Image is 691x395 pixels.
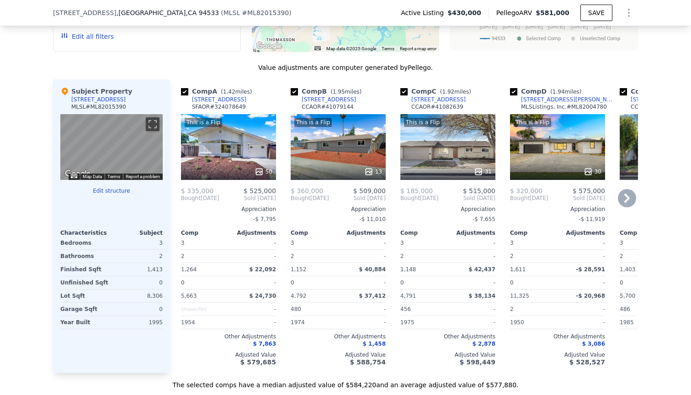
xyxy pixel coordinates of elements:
[340,276,386,289] div: -
[253,216,276,222] span: -$ 7,795
[510,266,526,273] span: 1,611
[620,240,623,246] span: 3
[631,96,685,103] div: [STREET_ADDRESS]
[53,373,638,390] div: The selected comps have a median adjusted value of $584,220 and an average adjusted value of $577...
[230,316,276,329] div: -
[400,240,404,246] span: 3
[400,333,495,340] div: Other Adjustments
[229,229,276,237] div: Adjustments
[559,276,605,289] div: -
[60,87,132,96] div: Subject Property
[240,358,276,366] span: $ 579,685
[291,266,306,273] span: 1,152
[230,237,276,249] div: -
[249,293,276,299] span: $ 24,730
[185,118,222,127] div: This is a Flip
[510,279,514,286] span: 0
[192,103,246,111] div: SFAOR # 324078649
[510,250,556,263] div: 2
[559,316,605,329] div: -
[112,229,163,237] div: Subject
[359,266,386,273] span: $ 40,884
[63,168,93,180] img: Google
[291,333,386,340] div: Other Adjustments
[60,316,110,329] div: Year Built
[113,263,163,276] div: 1,413
[60,290,110,302] div: Lot Sqft
[400,187,433,195] span: $ 185,000
[291,279,294,286] span: 0
[580,5,612,21] button: SAVE
[291,250,336,263] div: 2
[510,229,558,237] div: Comp
[526,23,543,30] text: [DATE]
[510,293,529,299] span: 11,325
[584,167,601,176] div: 30
[221,8,291,17] div: ( )
[340,316,386,329] div: -
[117,8,219,17] span: , [GEOGRAPHIC_DATA]
[510,187,542,195] span: $ 320,000
[291,293,306,299] span: 4,792
[363,341,386,347] span: $ 1,458
[61,32,114,41] button: Edit all filters
[450,250,495,263] div: -
[181,250,227,263] div: 2
[510,306,514,312] span: 2
[620,306,630,312] span: 486
[460,358,495,366] span: $ 598,449
[450,276,495,289] div: -
[404,118,441,127] div: This is a Flip
[291,306,301,312] span: 480
[302,96,356,103] div: [STREET_ADDRESS]
[510,316,556,329] div: 1950
[450,303,495,316] div: -
[53,63,638,72] div: Value adjustments are computer generated by Pellego .
[573,187,605,195] span: $ 575,000
[181,229,229,237] div: Comp
[181,87,255,96] div: Comp A
[620,316,665,329] div: 1985
[338,229,386,237] div: Adjustments
[442,89,454,95] span: 1.92
[181,279,185,286] span: 0
[547,89,585,95] span: ( miles)
[249,266,276,273] span: $ 22,092
[474,167,492,176] div: 31
[521,103,607,111] div: MLSListings, Inc. # ML82004780
[291,229,338,237] div: Comp
[400,279,404,286] span: 0
[594,23,611,30] text: [DATE]
[620,229,667,237] div: Comp
[411,103,463,111] div: CCAOR # 41082639
[83,174,102,180] button: Map Data
[447,8,481,17] span: $430,000
[558,229,605,237] div: Adjustments
[181,96,246,103] a: [STREET_ADDRESS]
[548,195,605,202] span: Sold [DATE]
[181,195,219,202] div: [DATE]
[400,195,420,202] span: Bought
[60,229,112,237] div: Characteristics
[223,9,240,16] span: MLSL
[242,9,289,16] span: # ML82015390
[526,36,561,42] text: Selected Comp
[71,96,126,103] div: [STREET_ADDRESS]
[450,316,495,329] div: -
[291,195,310,202] span: Bought
[113,276,163,289] div: 0
[253,341,276,347] span: $ 7,863
[181,316,227,329] div: 1954
[536,9,569,16] span: $581,000
[359,293,386,299] span: $ 37,412
[450,237,495,249] div: -
[333,89,345,95] span: 1.95
[223,89,235,95] span: 1.42
[217,89,255,95] span: ( miles)
[63,168,93,180] a: Open this area in Google Maps (opens a new window)
[559,303,605,316] div: -
[113,290,163,302] div: 8,306
[620,250,665,263] div: 2
[576,293,605,299] span: -$ 20,968
[340,250,386,263] div: -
